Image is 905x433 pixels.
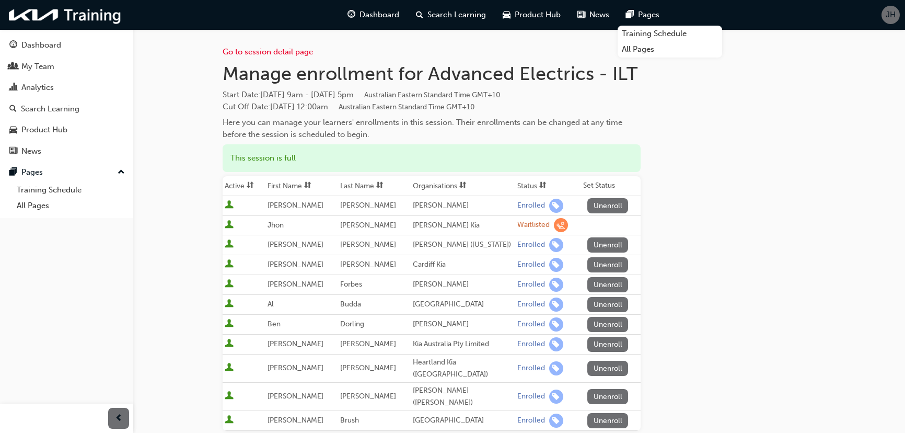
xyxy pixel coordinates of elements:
a: Training Schedule [618,26,722,42]
th: Toggle SortBy [411,176,515,196]
span: User is active [225,363,234,373]
div: Cardiff Kia [413,259,513,271]
button: Unenroll [587,237,628,253]
span: JH [886,9,896,21]
a: All Pages [13,198,129,214]
span: guage-icon [347,8,355,21]
span: Dorling [340,320,364,328]
div: Enrolled [517,339,545,349]
span: search-icon [416,8,423,21]
span: User is active [225,391,234,402]
th: Set Status [581,176,640,196]
span: [PERSON_NAME] [268,201,323,210]
span: learningRecordVerb_ENROLL-icon [549,337,563,351]
div: News [21,145,41,157]
div: [PERSON_NAME] ([PERSON_NAME]) [413,385,513,408]
span: User is active [225,319,234,329]
a: Analytics [4,78,129,97]
a: news-iconNews [569,4,618,26]
div: Enrolled [517,416,545,426]
div: [PERSON_NAME] ([US_STATE]) [413,239,513,251]
div: [PERSON_NAME] [413,200,513,212]
div: Enrolled [517,240,545,250]
span: [PERSON_NAME] [340,392,396,401]
span: User is active [225,259,234,270]
span: Jhon [268,221,284,230]
span: User is active [225,415,234,426]
div: Kia Australia Pty Limited [413,338,513,350]
a: All Pages [618,41,722,58]
span: Pages [638,9,659,21]
span: sorting-icon [376,181,384,190]
span: User is active [225,200,234,211]
span: [PERSON_NAME] [268,363,323,372]
span: learningRecordVerb_ENROLL-icon [549,317,563,332]
th: Toggle SortBy [515,176,582,196]
button: Pages [4,163,129,182]
div: Analytics [21,82,54,94]
a: News [4,142,129,161]
div: Product Hub [21,124,67,136]
span: News [589,9,609,21]
button: Unenroll [587,361,628,376]
div: Search Learning [21,103,79,115]
span: Australian Eastern Standard Time GMT+10 [339,102,474,111]
span: pages-icon [9,168,17,177]
span: User is active [225,299,234,310]
span: sorting-icon [304,181,311,190]
span: prev-icon [115,412,123,425]
span: Al [268,300,274,309]
span: Dashboard [359,9,399,21]
div: Dashboard [21,39,61,51]
a: Search Learning [4,99,129,119]
span: news-icon [9,147,17,156]
div: This session is full [223,144,641,172]
span: [PERSON_NAME] [268,392,323,401]
div: Heartland Kia ([GEOGRAPHIC_DATA]) [413,357,513,380]
div: My Team [21,61,54,73]
button: Unenroll [587,317,628,332]
span: [PERSON_NAME] [340,240,396,249]
span: Start Date : [223,89,641,101]
span: car-icon [9,126,17,135]
button: Unenroll [587,277,628,292]
span: Search Learning [427,9,486,21]
span: Product Hub [515,9,561,21]
button: Unenroll [587,198,628,213]
button: JH [881,6,900,24]
span: learningRecordVerb_ENROLL-icon [549,390,563,404]
span: up-icon [118,166,125,179]
img: kia-training [5,4,125,26]
button: Unenroll [587,389,628,404]
th: Toggle SortBy [265,176,338,196]
div: Here you can manage your learners' enrollments in this session. Their enrollments can be changed ... [223,117,641,140]
button: Unenroll [587,257,628,272]
div: Enrolled [517,260,545,270]
a: My Team [4,57,129,76]
div: Enrolled [517,300,545,310]
span: car-icon [503,8,510,21]
span: [PERSON_NAME] [340,339,396,348]
div: Enrolled [517,320,545,329]
span: learningRecordVerb_ENROLL-icon [549,361,563,375]
th: Toggle SortBy [223,176,265,196]
span: guage-icon [9,41,17,50]
span: [PERSON_NAME] [340,363,396,372]
a: Dashboard [4,36,129,55]
div: Waitlisted [517,220,550,230]
a: pages-iconPages [618,4,668,26]
span: [PERSON_NAME] [340,221,396,230]
span: Budda [340,300,361,309]
a: search-iconSearch Learning [408,4,494,26]
span: [PERSON_NAME] [268,416,323,425]
span: [PERSON_NAME] [340,260,396,269]
a: guage-iconDashboard [339,4,408,26]
div: Pages [21,166,43,178]
div: [PERSON_NAME] [413,279,513,291]
span: [PERSON_NAME] [340,201,396,210]
div: [GEOGRAPHIC_DATA] [413,415,513,427]
div: [PERSON_NAME] Kia [413,220,513,232]
span: search-icon [9,105,17,114]
span: chart-icon [9,83,17,93]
